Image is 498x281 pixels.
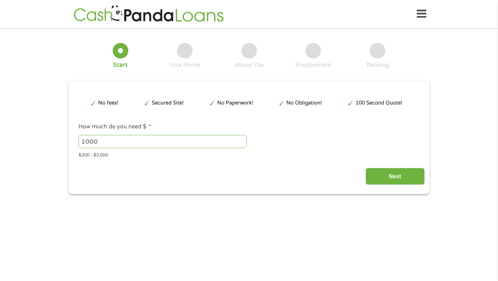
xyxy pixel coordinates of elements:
[79,123,151,130] label: How much do you need $
[152,99,184,107] p: Secured Site!
[72,4,226,24] img: GetLoanNow Logo
[169,61,200,69] div: Your Home
[286,99,322,107] p: No Obligation!
[366,61,389,69] div: Banking
[356,99,402,107] p: 100 Second Quote!
[79,149,419,159] div: $200 - $3,000
[295,61,331,69] div: Employment
[366,168,425,185] input: Next
[113,61,128,69] div: Start
[217,99,253,107] p: No Paperwork!
[234,61,264,69] div: About You
[98,99,118,107] p: No fees!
